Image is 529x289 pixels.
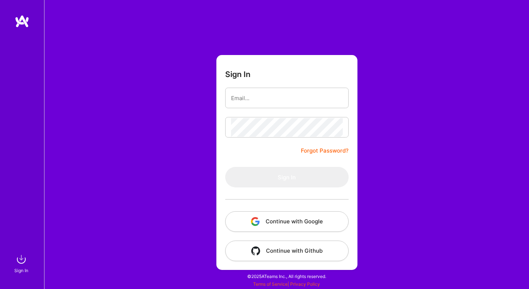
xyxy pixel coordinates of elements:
[251,217,260,226] img: icon
[251,246,260,255] img: icon
[225,241,349,261] button: Continue with Github
[290,281,320,287] a: Privacy Policy
[225,70,251,79] h3: Sign In
[301,146,349,155] a: Forgot Password?
[231,89,343,107] input: Email...
[15,15,29,28] img: logo
[253,281,320,287] span: |
[225,211,349,232] button: Continue with Google
[44,267,529,285] div: © 2025 ATeams Inc., All rights reserved.
[15,252,29,274] a: sign inSign In
[225,167,349,187] button: Sign In
[253,281,288,287] a: Terms of Service
[14,252,29,267] img: sign in
[14,267,28,274] div: Sign In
